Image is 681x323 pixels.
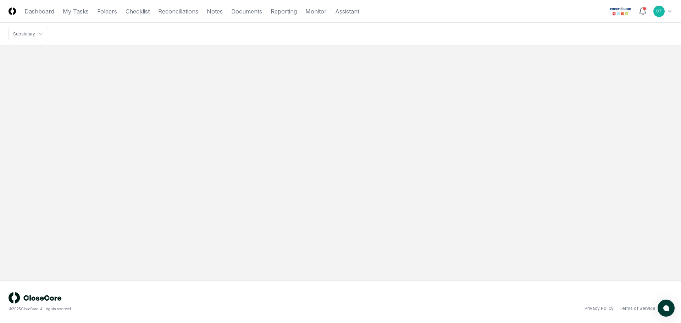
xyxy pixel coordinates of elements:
a: Privacy Policy [585,305,614,312]
div: Subsidiary [13,31,35,37]
a: My Tasks [63,7,89,16]
span: CT [656,9,662,14]
a: Folders [97,7,117,16]
img: First Line Technology logo [608,6,633,17]
nav: breadcrumb [9,27,48,41]
a: Assistant [335,7,359,16]
a: Documents [231,7,262,16]
button: atlas-launcher [658,300,675,317]
img: Logo [9,7,16,15]
a: Reconciliations [158,7,198,16]
img: logo [9,292,62,303]
a: Dashboard [24,7,54,16]
button: CT [653,5,665,18]
a: Reporting [271,7,297,16]
a: Notes [207,7,223,16]
a: Terms of Service [619,305,655,312]
div: © 2025 CloseCore. All rights reserved. [9,306,340,312]
a: Checklist [126,7,150,16]
a: Monitor [305,7,327,16]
